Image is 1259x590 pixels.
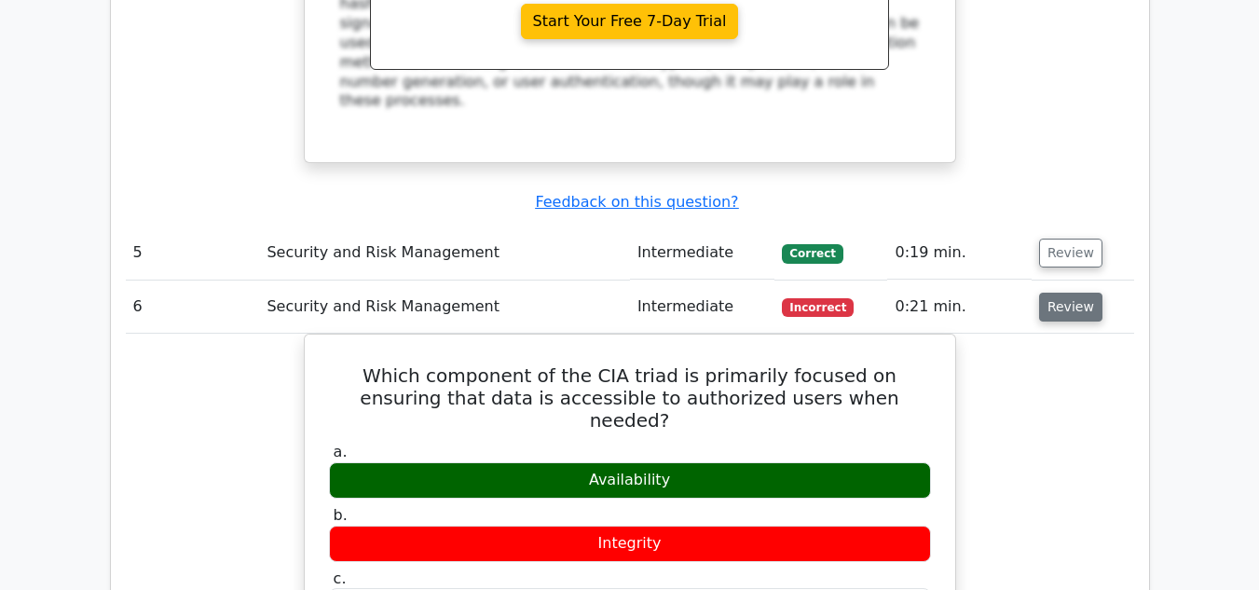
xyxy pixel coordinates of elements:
div: Availability [329,462,931,499]
span: b. [334,506,348,524]
a: Feedback on this question? [535,193,738,211]
button: Review [1039,293,1102,322]
span: Correct [782,244,842,263]
td: Security and Risk Management [259,226,629,280]
h5: Which component of the CIA triad is primarily focused on ensuring that data is accessible to auth... [327,364,933,432]
div: Integrity [329,526,931,562]
td: Intermediate [630,226,775,280]
td: 5 [126,226,260,280]
td: Security and Risk Management [259,281,629,334]
span: a. [334,443,348,460]
span: Incorrect [782,298,854,317]
td: 0:21 min. [887,281,1031,334]
button: Review [1039,239,1102,268]
td: Intermediate [630,281,775,334]
a: Start Your Free 7-Day Trial [521,4,739,39]
td: 6 [126,281,260,334]
td: 0:19 min. [887,226,1031,280]
span: c. [334,569,347,587]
